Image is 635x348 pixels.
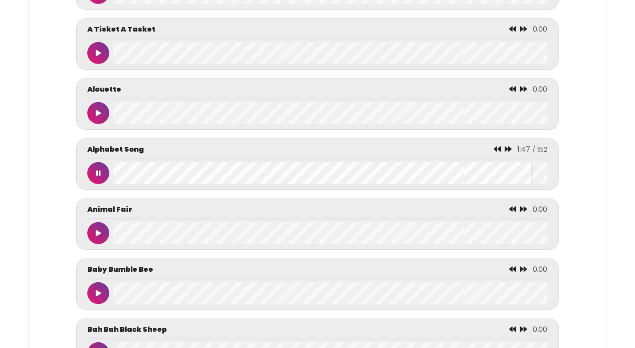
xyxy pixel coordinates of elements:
span: 1:47 [518,144,531,154]
span: 0.00 [533,84,548,94]
span: 0.00 [533,264,548,274]
p: A Tisket A Tasket [87,24,155,35]
span: 0.00 [533,204,548,214]
p: Alphabet Song [87,144,144,155]
span: 0.00 [533,24,548,34]
span: / 1:52 [533,145,548,154]
p: Animal Fair [87,204,132,215]
p: Bah Bah Black Sheep [87,324,167,335]
p: Alouette [87,84,121,95]
p: Baby Bumble Bee [87,264,153,275]
span: 0.00 [533,324,548,334]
